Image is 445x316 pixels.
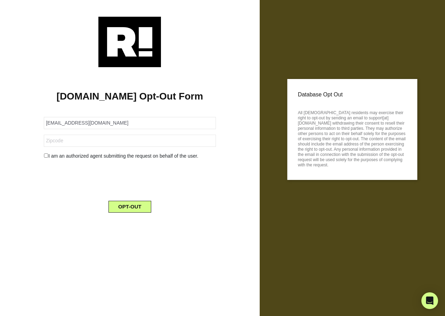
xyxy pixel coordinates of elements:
[39,152,221,160] div: I am an authorized agent submitting the request on behalf of the user.
[421,292,438,309] div: Open Intercom Messenger
[77,165,183,192] iframe: reCAPTCHA
[44,117,216,129] input: Email Address
[10,90,249,102] h1: [DOMAIN_NAME] Opt-Out Form
[108,201,151,213] button: OPT-OUT
[298,108,407,168] p: All [DEMOGRAPHIC_DATA] residents may exercise their right to opt-out by sending an email to suppo...
[298,89,407,100] p: Database Opt Out
[98,17,161,67] img: Retention.com
[44,135,216,147] input: Zipcode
